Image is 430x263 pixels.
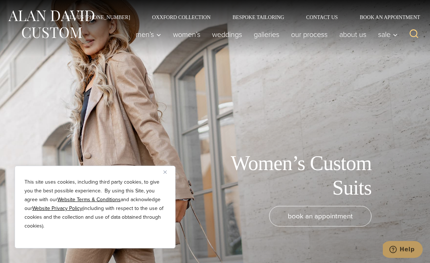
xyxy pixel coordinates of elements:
[269,206,371,226] a: book an appointment
[141,15,222,20] a: Oxxford Collection
[295,15,349,20] a: Contact Us
[57,196,121,203] a: Website Terms & Conditions
[285,27,333,42] a: Our Process
[163,168,172,176] button: Close
[206,27,248,42] a: weddings
[32,204,82,212] a: Website Privacy Policy
[52,15,141,20] a: Call Us [PHONE_NUMBER]
[248,27,285,42] a: Galleries
[163,170,167,174] img: Close
[130,27,167,42] button: Men’s sub menu toggle
[383,241,423,259] iframe: Opens a widget where you can chat to one of our agents
[52,15,423,20] nav: Secondary Navigation
[372,27,401,42] button: Sale sub menu toggle
[333,27,372,42] a: About Us
[222,15,295,20] a: Bespoke Tailoring
[405,26,423,43] button: View Search Form
[167,27,206,42] a: Women’s
[288,211,353,221] span: book an appointment
[130,27,401,42] nav: Primary Navigation
[207,151,371,200] h1: Women’s Custom Suits
[349,15,423,20] a: Book an Appointment
[24,178,166,230] p: This site uses cookies, including third party cookies, to give you the best possible experience. ...
[7,8,95,41] img: Alan David Custom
